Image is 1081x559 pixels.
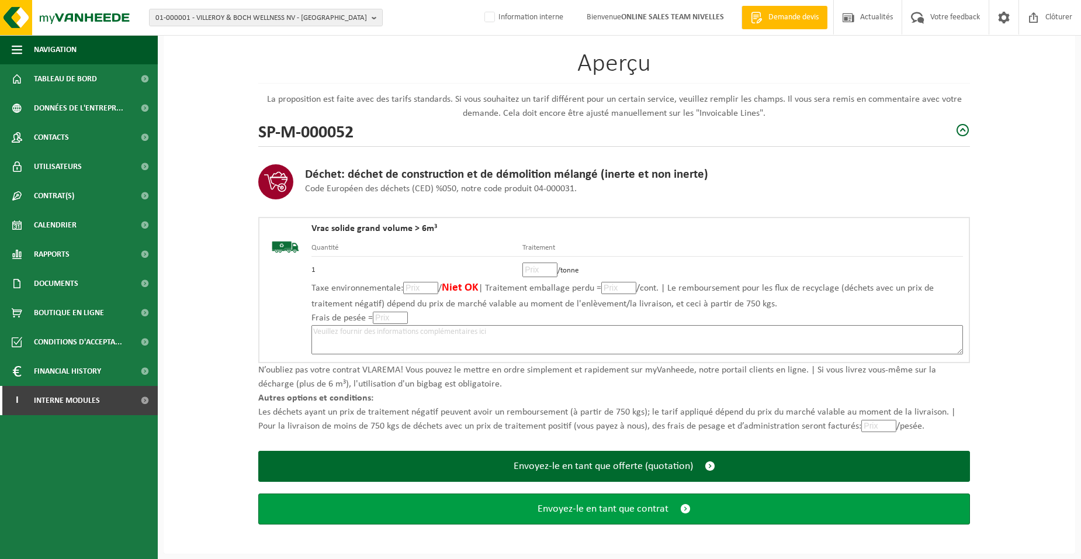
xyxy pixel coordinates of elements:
[305,168,708,182] h3: Déchet: déchet de construction et de démolition mélangé (inerte et non inerte)
[34,181,74,211] span: Contrat(s)
[34,269,78,298] span: Documents
[742,6,827,29] a: Demande devis
[311,257,522,280] td: 1
[155,9,367,27] span: 01-000001 - VILLEROY & BOCH WELLNESS NV - [GEOGRAPHIC_DATA]
[258,451,970,482] button: Envoyez-le en tant que offerte (quotation)
[482,9,563,26] label: Information interne
[34,386,100,415] span: Interne modules
[765,12,822,23] span: Demande devis
[265,224,306,270] img: BL-SO-LV.png
[311,242,522,257] th: Quantité
[34,94,123,123] span: Données de l'entrepr...
[258,51,970,84] h1: Aperçu
[601,282,636,294] input: Prix
[34,327,122,357] span: Conditions d'accepta...
[311,280,963,311] p: Taxe environnementale: / | Traitement emballage perdu = /cont. | Le remboursement pour les flux d...
[34,64,97,94] span: Tableau de bord
[258,92,970,120] p: La proposition est faite avec des tarifs standards. Si vous souhaitez un tarif différent pour un ...
[311,311,963,325] p: Frais de pesée =
[34,211,77,240] span: Calendrier
[373,312,408,324] input: Prix
[258,363,970,391] p: N’oubliez pas votre contrat VLAREMA! Vous pouvez le mettre en ordre simplement et rapidement sur ...
[311,224,963,233] h4: Vrac solide grand volume > 6m³
[149,9,383,26] button: 01-000001 - VILLEROY & BOCH WELLNESS NV - [GEOGRAPHIC_DATA]
[861,420,896,432] input: Prix
[34,123,69,152] span: Contacts
[258,391,970,405] p: Autres options et conditions:
[621,13,724,22] strong: ONLINE SALES TEAM NIVELLES
[258,405,970,433] p: Les déchets ayant un prix de traitement négatif peuvent avoir un remboursement (à partir de 750 k...
[514,460,693,472] span: Envoyez-le en tant que offerte (quotation)
[305,182,708,196] p: Code Européen des déchets (CED) %050, notre code produit 04-000031.
[522,242,963,257] th: Traitement
[442,282,479,294] span: Niet OK
[12,386,22,415] span: I
[403,282,438,294] input: Prix
[34,152,82,181] span: Utilisateurs
[34,357,101,386] span: Financial History
[538,503,668,515] span: Envoyez-le en tant que contrat
[258,494,970,525] button: Envoyez-le en tant que contrat
[258,120,354,140] h2: SP-M-000052
[34,240,70,269] span: Rapports
[34,35,77,64] span: Navigation
[522,263,557,277] input: Prix
[522,257,963,280] td: /tonne
[34,298,104,327] span: Boutique en ligne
